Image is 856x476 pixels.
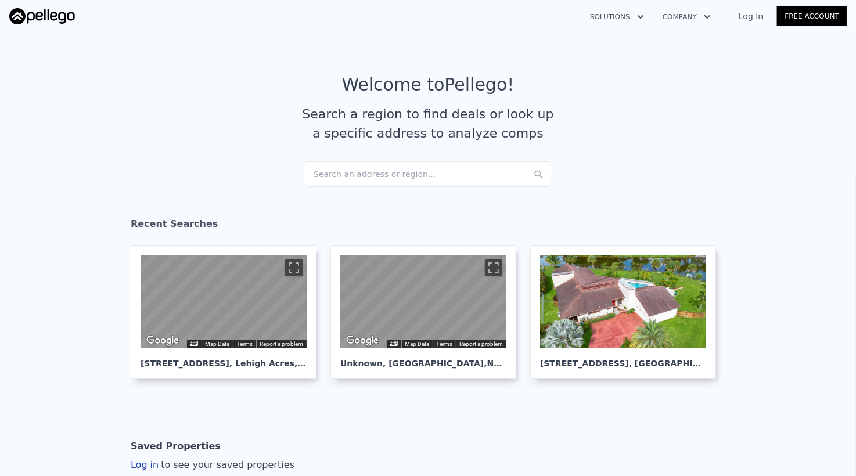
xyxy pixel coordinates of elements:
a: Free Account [777,6,847,26]
div: Log in [131,458,294,472]
span: to see your saved properties [159,459,294,470]
a: Log In [725,10,777,22]
div: Street View [141,255,307,348]
a: Open this area in Google Maps (opens a new window) [143,333,182,348]
span: , FL 33976 [294,359,339,368]
button: Toggle fullscreen view [285,259,303,276]
a: [STREET_ADDRESS], [GEOGRAPHIC_DATA] [530,245,725,379]
button: Keyboard shortcuts [190,341,198,346]
a: Map [STREET_ADDRESS], Lehigh Acres,FL 33976 [131,245,326,379]
img: Pellego [9,8,75,24]
button: Solutions [581,6,653,27]
button: Map Data [405,340,429,348]
button: Keyboard shortcuts [390,341,398,346]
div: Street View [340,255,506,348]
div: [STREET_ADDRESS] , [GEOGRAPHIC_DATA] [540,348,706,369]
a: Open this area in Google Maps (opens a new window) [343,333,382,348]
div: [STREET_ADDRESS] , Lehigh Acres [141,348,307,369]
div: Map [340,255,506,348]
div: Unknown , [GEOGRAPHIC_DATA] [340,348,506,369]
button: Toggle fullscreen view [485,259,502,276]
div: Recent Searches [131,208,725,245]
div: Map [141,255,307,348]
a: Terms [236,341,253,347]
div: Search an address or region... [304,161,552,187]
div: Saved Properties [131,435,221,458]
button: Company [653,6,720,27]
a: Report a problem [459,341,503,347]
img: Google [343,333,382,348]
div: Search a region to find deals or look up a specific address to analyze comps [298,104,558,143]
div: Welcome to Pellego ! [342,74,515,95]
a: Map Unknown, [GEOGRAPHIC_DATA],NC 27917 [330,245,526,379]
img: Google [143,333,182,348]
a: Report a problem [260,341,303,347]
button: Map Data [205,340,229,348]
a: Terms [436,341,452,347]
span: , NC 27917 [484,359,531,368]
